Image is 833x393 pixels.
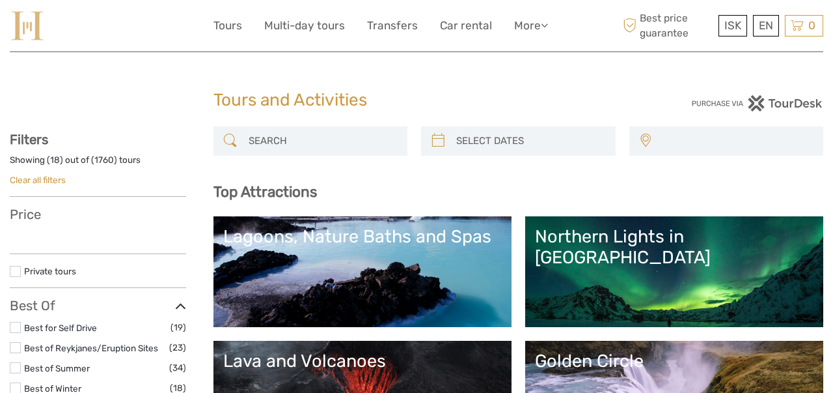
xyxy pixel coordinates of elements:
[691,95,823,111] img: PurchaseViaTourDesk.png
[10,298,186,313] h3: Best Of
[367,16,418,35] a: Transfers
[514,16,548,35] a: More
[50,154,60,166] label: 18
[169,360,186,375] span: (34)
[10,10,45,42] img: 975-fd72f77c-0a60-4403-8c23-69ec0ff557a4_logo_small.jpg
[10,154,186,174] div: Showing ( ) out of ( ) tours
[223,226,502,247] div: Lagoons, Nature Baths and Spas
[223,226,502,317] a: Lagoons, Nature Baths and Spas
[724,19,741,32] span: ISK
[213,90,620,111] h1: Tours and Activities
[10,132,48,147] strong: Filters
[535,226,813,317] a: Northern Lights in [GEOGRAPHIC_DATA]
[24,363,90,373] a: Best of Summer
[169,340,186,355] span: (23)
[806,19,817,32] span: 0
[535,351,813,371] div: Golden Circle
[24,343,158,353] a: Best of Reykjanes/Eruption Sites
[94,154,114,166] label: 1760
[223,351,502,371] div: Lava and Volcanoes
[213,183,317,201] b: Top Attractions
[451,130,609,153] input: SELECT DATES
[24,266,76,276] a: Private tours
[535,226,813,269] div: Northern Lights in [GEOGRAPHIC_DATA]
[10,207,186,222] h3: Price
[620,11,716,40] span: Best price guarantee
[440,16,492,35] a: Car rental
[243,130,402,153] input: SEARCH
[213,16,242,35] a: Tours
[753,15,779,36] div: EN
[264,16,345,35] a: Multi-day tours
[24,323,97,333] a: Best for Self Drive
[171,320,186,335] span: (19)
[10,175,66,185] a: Clear all filters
